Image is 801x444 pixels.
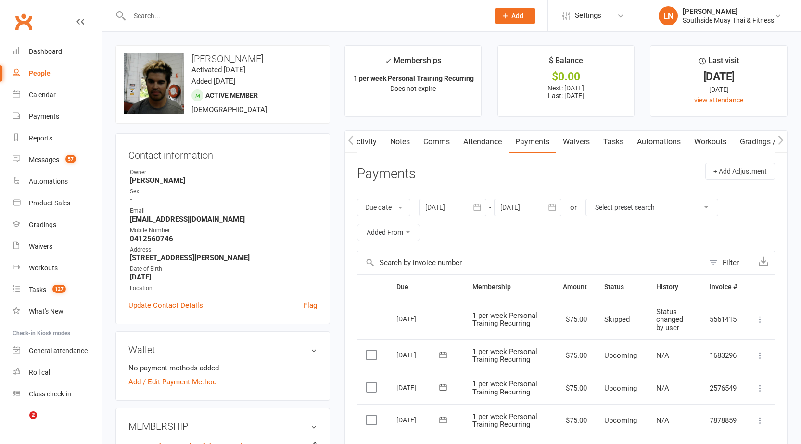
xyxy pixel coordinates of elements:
div: Gradings [29,221,56,228]
strong: [EMAIL_ADDRESS][DOMAIN_NAME] [130,215,317,224]
div: Address [130,245,317,254]
div: [DATE] [396,380,441,395]
span: Upcoming [604,416,637,425]
time: Added [DATE] [191,77,235,86]
iframe: Intercom live chat [10,411,33,434]
div: What's New [29,307,64,315]
a: What's New [13,301,102,322]
a: Gradings [13,214,102,236]
span: Upcoming [604,351,637,360]
span: [DEMOGRAPHIC_DATA] [191,105,267,114]
button: + Add Adjustment [705,163,775,180]
span: Upcoming [604,384,637,393]
th: History [648,275,701,299]
div: Location [130,284,317,293]
span: 1 per week Personal Training Recurring [472,412,537,429]
td: $75.00 [554,404,596,437]
a: Payments [509,131,556,153]
div: Dashboard [29,48,62,55]
a: Automations [630,131,687,153]
a: Flag [304,300,317,311]
a: Payments [13,106,102,127]
h3: Payments [357,166,416,181]
strong: [PERSON_NAME] [130,176,317,185]
div: Mobile Number [130,226,317,235]
a: Class kiosk mode [13,383,102,405]
strong: - [130,195,317,204]
span: 1 per week Personal Training Recurring [472,347,537,364]
a: Automations [13,171,102,192]
span: Settings [575,5,601,26]
a: Reports [13,127,102,149]
strong: [DATE] [130,273,317,281]
div: [DATE] [396,311,441,326]
button: Add [495,8,535,24]
span: N/A [656,351,669,360]
th: Status [596,275,648,299]
a: Update Contact Details [128,300,203,311]
div: [PERSON_NAME] [683,7,774,16]
div: Filter [723,257,739,268]
span: 1 per week Personal Training Recurring [472,380,537,396]
h3: Wallet [128,344,317,355]
div: Southside Muay Thai & Fitness [683,16,774,25]
td: 1683296 [701,339,746,372]
td: 5561415 [701,300,746,340]
div: Email [130,206,317,216]
td: $75.00 [554,339,596,372]
h3: Contact information [128,146,317,161]
div: $0.00 [507,72,626,82]
th: Amount [554,275,596,299]
button: Due date [357,199,410,216]
div: $ Balance [549,54,583,72]
div: [DATE] [396,347,441,362]
img: image1684198850.png [124,53,184,114]
td: 7878859 [701,404,746,437]
div: Payments [29,113,59,120]
div: Calendar [29,91,56,99]
a: Attendance [457,131,509,153]
a: Calendar [13,84,102,106]
th: Invoice # [701,275,746,299]
span: N/A [656,384,669,393]
div: [DATE] [396,412,441,427]
a: Product Sales [13,192,102,214]
div: Reports [29,134,52,142]
strong: 1 per week Personal Training Recurring [354,75,474,82]
time: Activated [DATE] [191,65,245,74]
span: 57 [65,155,76,163]
a: Comms [417,131,457,153]
div: [DATE] [659,84,778,95]
input: Search... [127,9,482,23]
div: Waivers [29,242,52,250]
h3: MEMBERSHIP [128,421,317,431]
li: No payment methods added [128,362,317,374]
div: Workouts [29,264,58,272]
div: Last visit [699,54,739,72]
a: Workouts [687,131,733,153]
i: ✓ [385,56,391,65]
span: Add [511,12,523,20]
th: Due [388,275,464,299]
a: Messages 57 [13,149,102,171]
div: Memberships [385,54,441,72]
div: Roll call [29,368,51,376]
td: 2576549 [701,372,746,405]
a: Tasks 127 [13,279,102,301]
a: Dashboard [13,41,102,63]
div: Automations [29,178,68,185]
div: Class check-in [29,390,71,398]
button: Filter [704,251,752,274]
div: Sex [130,187,317,196]
span: 1 per week Personal Training Recurring [472,311,537,328]
a: Roll call [13,362,102,383]
p: Next: [DATE] Last: [DATE] [507,84,626,100]
div: LN [659,6,678,25]
div: Product Sales [29,199,70,207]
span: N/A [656,416,669,425]
strong: 0412560746 [130,234,317,243]
div: Messages [29,156,59,164]
a: Add / Edit Payment Method [128,376,216,388]
h3: [PERSON_NAME] [124,53,322,64]
div: Owner [130,168,317,177]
